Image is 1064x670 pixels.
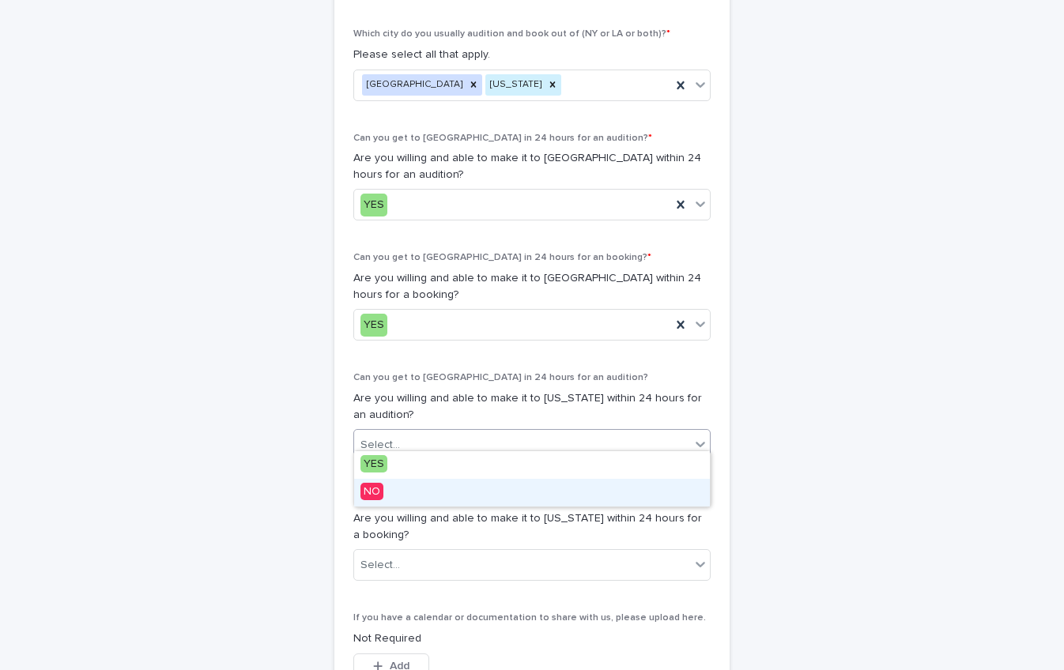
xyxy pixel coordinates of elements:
span: Can you get to [GEOGRAPHIC_DATA] in 24 hours for an audition? [353,373,648,382]
p: Not Required [353,630,711,647]
p: Please select all that apply. [353,47,711,63]
p: Are you willing and able to make it to [US_STATE] within 24 hours for a booking? [353,510,711,544]
div: YES [354,451,710,479]
div: Select... [360,437,400,454]
span: Can you get to [GEOGRAPHIC_DATA] in 24 hours for an audition? [353,134,652,143]
div: NO [354,479,710,506]
p: Are you willing and able to make it to [GEOGRAPHIC_DATA] within 24 hours for a booking? [353,270,711,303]
span: NO [360,483,383,500]
p: Are you willing and able to make it to [US_STATE] within 24 hours for an audition? [353,390,711,423]
span: Can you get to [GEOGRAPHIC_DATA] in 24 hours for an booking? [353,253,651,262]
p: Are you willing and able to make it to [GEOGRAPHIC_DATA] within 24 hours for an audition? [353,150,711,183]
div: YES [360,314,387,337]
div: Select... [360,557,400,574]
div: YES [360,194,387,216]
div: [GEOGRAPHIC_DATA] [362,74,465,96]
span: If you have a calendar or documentation to share with us, please upload here. [353,613,706,623]
span: Which city do you usually audition and book out of (NY or LA or both)? [353,29,670,39]
span: YES [360,455,387,472]
div: [US_STATE] [485,74,544,96]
